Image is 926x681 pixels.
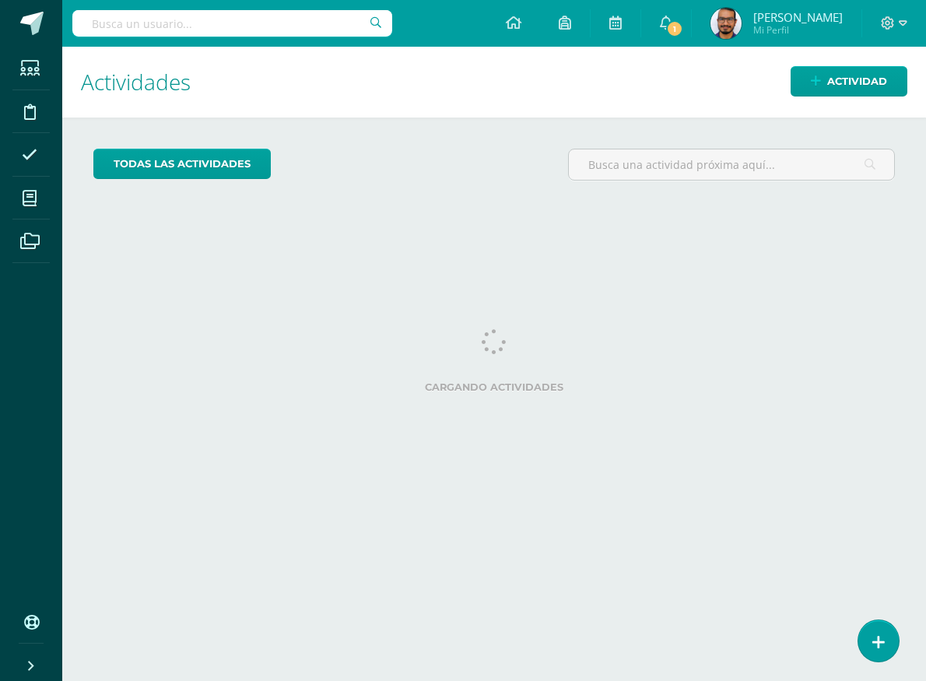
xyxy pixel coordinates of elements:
[93,381,895,393] label: Cargando actividades
[569,149,894,180] input: Busca una actividad próxima aquí...
[666,20,683,37] span: 1
[753,9,843,25] span: [PERSON_NAME]
[93,149,271,179] a: todas las Actividades
[791,66,907,97] a: Actividad
[753,23,843,37] span: Mi Perfil
[81,47,907,118] h1: Actividades
[72,10,392,37] input: Busca un usuario...
[827,67,887,96] span: Actividad
[710,8,742,39] img: 08be2d55319ba3387df66664f4822257.png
